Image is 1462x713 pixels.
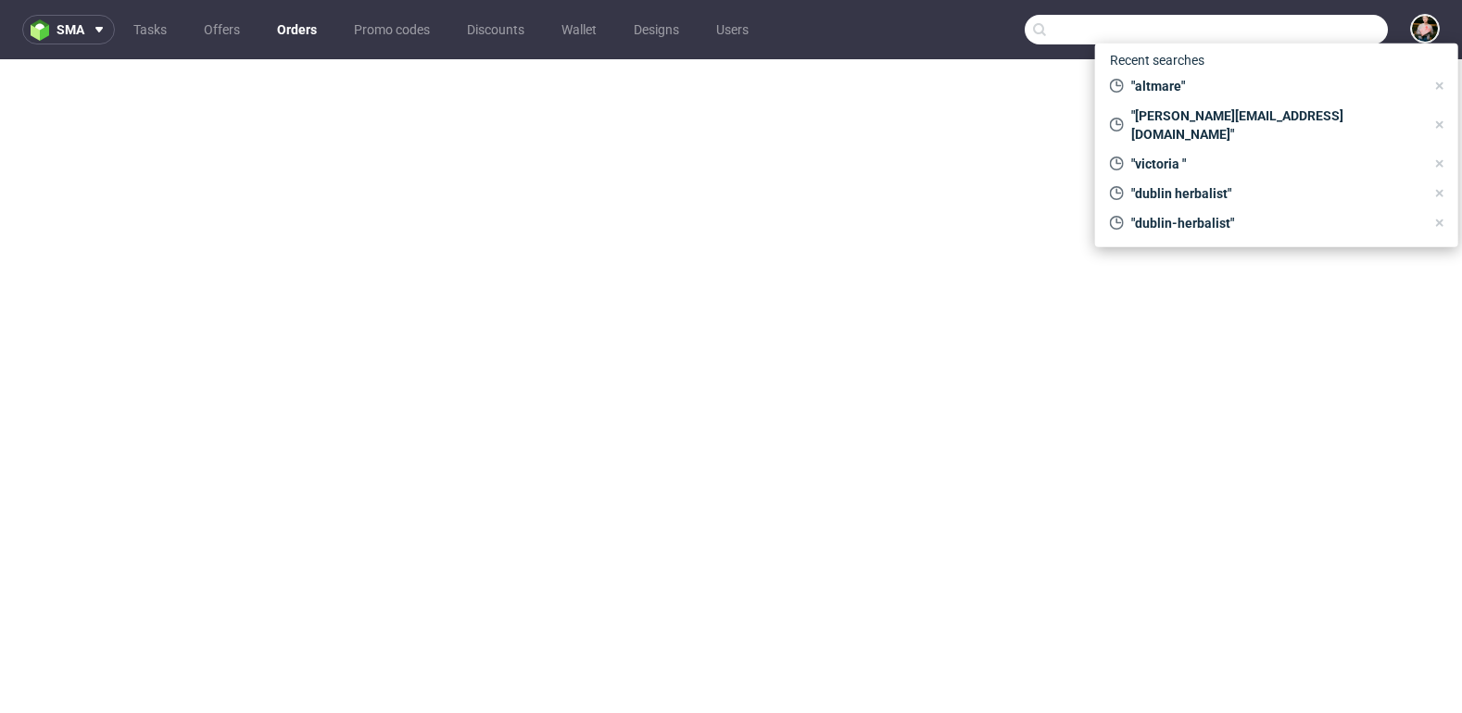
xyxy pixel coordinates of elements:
img: logo [31,19,57,41]
a: Discounts [456,15,536,44]
a: Designs [623,15,690,44]
img: Marta Tomaszewska [1412,16,1438,42]
a: Offers [193,15,251,44]
a: Promo codes [343,15,441,44]
button: sma [22,15,115,44]
span: sma [57,23,84,36]
a: Wallet [550,15,608,44]
span: "dublin-herbalist" [1124,214,1425,232]
span: "victoria " [1124,155,1425,173]
span: "dublin herbalist" [1124,184,1425,203]
a: Orders [266,15,328,44]
span: "[PERSON_NAME][EMAIL_ADDRESS][DOMAIN_NAME]" [1124,106,1425,144]
span: "altmare" [1124,77,1425,95]
a: Tasks [122,15,178,44]
span: Recent searches [1103,45,1212,75]
a: Users [705,15,760,44]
